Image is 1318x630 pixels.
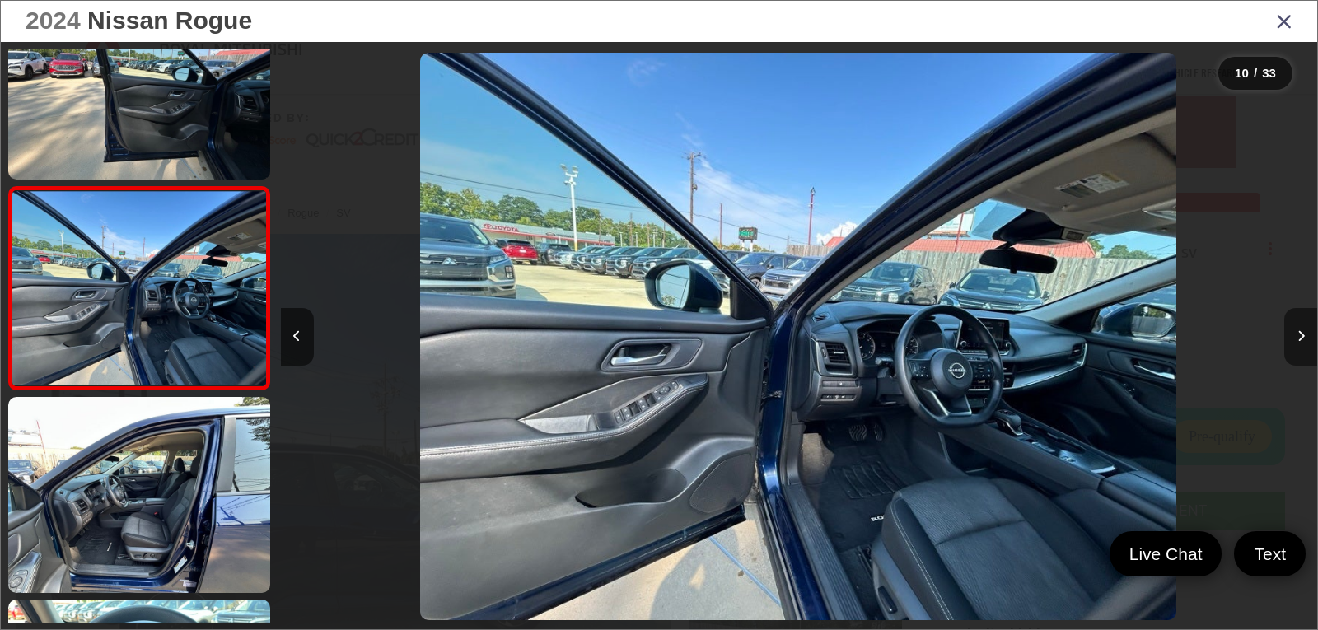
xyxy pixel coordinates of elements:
[10,191,269,385] img: 2024 Nissan Rogue SV
[1284,308,1317,366] button: Next image
[26,7,81,34] span: 2024
[280,53,1316,620] div: 2024 Nissan Rogue SV 9
[1121,543,1211,565] span: Live Chat
[1110,531,1222,576] a: Live Chat
[281,308,314,366] button: Previous image
[1235,66,1249,80] span: 10
[1246,543,1294,565] span: Text
[1276,10,1292,31] i: Close gallery
[1234,531,1306,576] a: Text
[1262,66,1276,80] span: 33
[6,394,273,595] img: 2024 Nissan Rogue SV
[1252,68,1259,79] span: /
[87,7,252,34] span: Nissan Rogue
[420,53,1176,620] img: 2024 Nissan Rogue SV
